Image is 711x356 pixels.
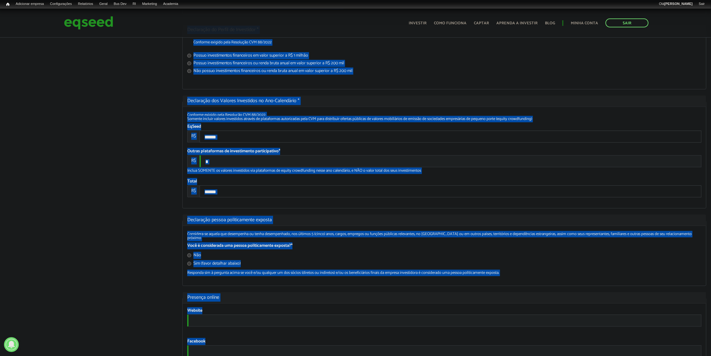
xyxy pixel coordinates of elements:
[291,242,292,250] span: Este campo é obrigatório.
[160,2,181,6] a: Academia
[696,2,708,6] a: Sair
[129,2,139,6] a: RI
[409,21,427,25] a: Investir
[187,169,701,173] div: Inclua SOMENTE os valores investidos via plataformas de equity crowdfunding nesse ano calendário,...
[187,262,191,266] input: Sim (favor detalhar abaixo)
[606,18,649,27] a: Sair
[187,262,241,268] label: Sim (favor detalhar abaixo)
[656,2,696,6] a: Olá[PERSON_NAME]
[187,99,701,104] a: Declaração dos Valores Investidos no Ano-Calendário *
[96,2,111,6] a: Geral
[47,2,75,6] a: Configurações
[279,148,280,155] span: Este campo é obrigatório.
[3,2,13,7] a: Início
[187,62,191,66] input: Possuo investimentos financeiros ou renda bruta anual em valor superior a R$ 200 mil
[545,21,555,25] a: Blog
[187,113,701,121] div: Conforme exigido pela Resolução CVM 88/2022. Somente incluir valores investidos através de plataf...
[187,54,191,58] input: Possuo investimentos financeiros em valor superior a R$ 1 milhão
[75,2,96,6] a: Relatórios
[187,150,280,154] label: Outras plataformas de investimento participativo
[187,155,200,167] span: R$
[111,2,130,6] a: Bus Dev
[571,21,598,25] a: Minha conta
[64,15,113,31] img: EqSeed
[187,69,191,73] input: Não possuo investimentos financeiros ou renda bruta anual em valor superior a R$ 200 mil
[139,2,160,6] a: Marketing
[187,131,200,143] span: R$
[187,62,701,68] label: Possuo investimentos financeiros ou renda bruta anual em valor superior a R$ 200 mil
[13,2,47,6] a: Adicionar empresa
[187,186,200,198] span: R$
[187,54,701,60] label: Possuo investimentos financeiros em valor superior a R$ 1 milhão
[187,254,201,260] label: Não
[187,244,292,248] label: Você é considerada uma pessoa politicamente exposta?
[496,21,538,25] a: Aprenda a investir
[187,271,701,275] div: Responda sim à pergunta acima se você e/ou qualquer um dos sócios (diretos ou indiretos) e/ou os ...
[187,218,701,223] a: Declaração pessoa politicamente exposta
[187,309,202,313] label: Website
[187,41,701,48] div: Conforme exigido pela Resolução CVM 88/2022
[187,125,201,129] label: EqSeed
[187,69,701,75] label: Não possuo investimentos financeiros ou renda bruta anual em valor superior a R$ 200 mil
[474,21,489,25] a: Captar
[187,232,701,240] div: Considera-se aquela que desempenha ou tenha desempenhado, nos últimos 5 (cinco) anos, cargos, emp...
[664,2,693,6] strong: [PERSON_NAME]
[187,180,197,184] label: Total
[187,340,205,344] label: Facebook
[6,2,10,6] span: Início
[187,254,191,258] input: Não
[434,21,467,25] a: Como funciona
[187,295,701,300] a: Presença online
